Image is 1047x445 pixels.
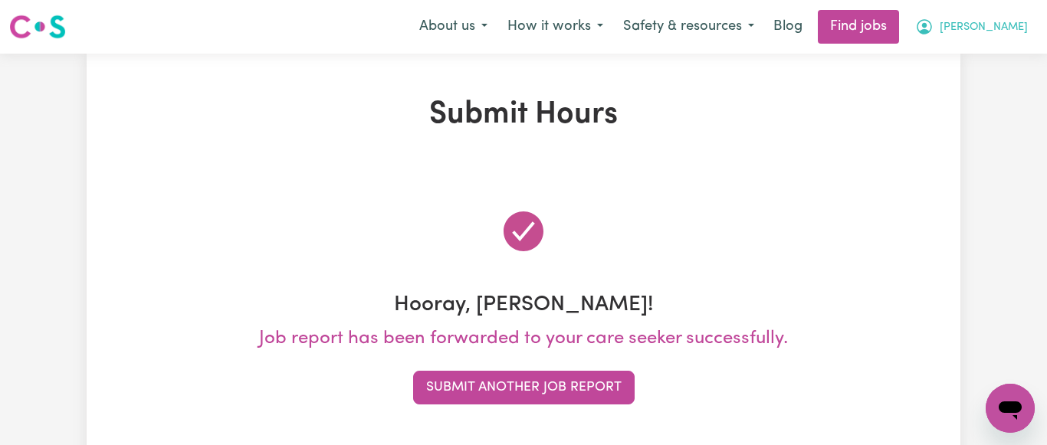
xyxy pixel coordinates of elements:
p: Job report has been forwarded to your care seeker successfully. [96,325,951,352]
a: Blog [764,10,812,44]
button: How it works [497,11,613,43]
button: Submit Another Job Report [413,371,635,404]
button: My Account [905,11,1038,43]
a: Careseekers logo [9,9,66,44]
button: Safety & resources [613,11,764,43]
a: Find jobs [818,10,899,44]
button: About us [409,11,497,43]
iframe: Button to launch messaging window, conversation in progress [986,384,1035,433]
img: Careseekers logo [9,13,66,41]
span: [PERSON_NAME] [940,19,1028,36]
h1: Submit Hours [96,97,951,133]
h3: Hooray, [PERSON_NAME]! [96,293,951,319]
